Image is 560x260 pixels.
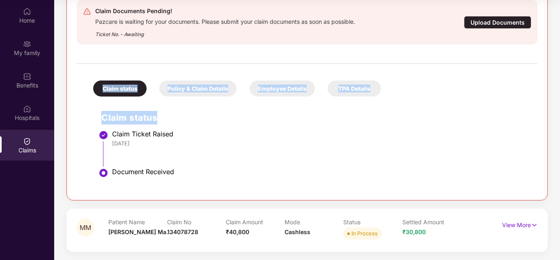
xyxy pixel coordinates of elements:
span: ₹30,800 [402,228,426,235]
img: svg+xml;base64,PHN2ZyBpZD0iU3RlcC1BY3RpdmUtMzJ4MzIiIHhtbG5zPSJodHRwOi8vd3d3LnczLm9yZy8yMDAwL3N2Zy... [99,168,108,178]
span: ₹40,800 [226,228,249,235]
p: Status [343,219,402,225]
div: Ticket No. - Awaiting [95,25,355,38]
img: svg+xml;base64,PHN2ZyBpZD0iQ2xhaW0iIHhtbG5zPSJodHRwOi8vd3d3LnczLm9yZy8yMDAwL3N2ZyIgd2lkdGg9IjIwIi... [23,137,31,145]
span: 134078728 [167,228,198,235]
div: Claim Documents Pending! [95,6,355,16]
img: svg+xml;base64,PHN2ZyBpZD0iQmVuZWZpdHMiIHhtbG5zPSJodHRwOi8vd3d3LnczLm9yZy8yMDAwL3N2ZyIgd2lkdGg9Ij... [23,72,31,81]
img: svg+xml;base64,PHN2ZyB3aWR0aD0iMjAiIGhlaWdodD0iMjAiIHZpZXdCb3g9IjAgMCAyMCAyMCIgZmlsbD0ibm9uZSIgeG... [23,40,31,48]
div: Policy & Claim Details [159,81,236,97]
p: Mode [285,219,343,225]
span: MM [80,224,91,231]
div: Document Received [112,168,529,176]
p: Patient Name [108,219,167,225]
div: TPA Details [328,81,381,97]
img: svg+xml;base64,PHN2ZyBpZD0iU3RlcC1Eb25lLTMyeDMyIiB4bWxucz0iaHR0cDovL3d3dy53My5vcmcvMjAwMC9zdmciIH... [99,130,108,140]
img: svg+xml;base64,PHN2ZyBpZD0iSG9tZSIgeG1sbnM9Imh0dHA6Ly93d3cudzMub3JnLzIwMDAvc3ZnIiB3aWR0aD0iMjAiIG... [23,7,31,16]
p: Settled Amount [402,219,461,225]
div: Upload Documents [464,16,531,29]
p: Claim Amount [226,219,285,225]
span: Cashless [285,228,310,235]
div: Claim Ticket Raised [112,130,529,138]
p: Claim No [167,219,226,225]
div: In Process [351,229,378,237]
div: Claim status [93,81,147,97]
img: svg+xml;base64,PHN2ZyBpZD0iSG9zcGl0YWxzIiB4bWxucz0iaHR0cDovL3d3dy53My5vcmcvMjAwMC9zdmciIHdpZHRoPS... [23,105,31,113]
div: Pazcare is waiting for your documents. Please submit your claim documents as soon as possible. [95,16,355,25]
div: [DATE] [112,140,529,147]
img: svg+xml;base64,PHN2ZyB4bWxucz0iaHR0cDovL3d3dy53My5vcmcvMjAwMC9zdmciIHdpZHRoPSIyNCIgaGVpZ2h0PSIyNC... [83,7,91,16]
p: View More [502,219,538,230]
img: svg+xml;base64,PHN2ZyB4bWxucz0iaHR0cDovL3d3dy53My5vcmcvMjAwMC9zdmciIHdpZHRoPSIxNyIgaGVpZ2h0PSIxNy... [531,221,538,230]
span: [PERSON_NAME] Ma... [108,228,171,235]
div: Employee Details [250,81,315,97]
h2: Claim status [101,111,529,124]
